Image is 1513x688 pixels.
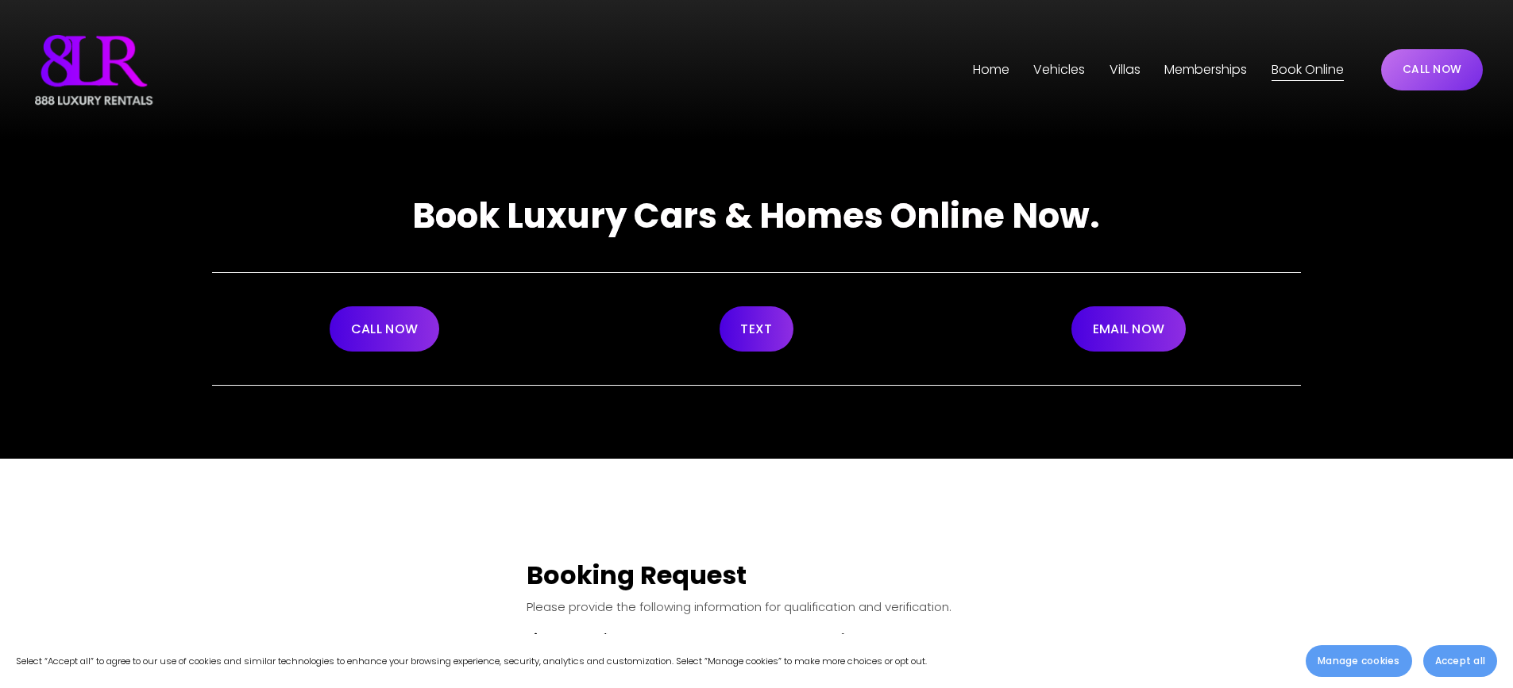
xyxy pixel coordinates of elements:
[527,598,987,615] div: Please provide the following information for qualification and verification.
[973,57,1009,83] a: Home
[1033,59,1085,82] span: Vehicles
[1071,306,1186,352] a: EMAIL NOW
[1164,57,1247,83] a: Memberships
[330,306,439,352] a: CALL NOW
[412,191,1100,240] strong: Book Luxury Cars & Homes Online Now.
[527,631,749,647] label: First Name *
[720,306,794,352] a: TEXT
[1306,645,1411,677] button: Manage cookies
[1423,645,1497,677] button: Accept all
[1381,49,1483,90] a: CALL NOW
[1110,59,1141,82] span: Villas
[765,631,987,647] label: Last Name *
[1435,654,1485,668] span: Accept all
[30,30,157,110] img: Luxury Car &amp; Home Rentals For Every Occasion
[16,653,927,670] p: Select “Accept all” to agree to our use of cookies and similar technologies to enhance your brows...
[1272,57,1344,83] a: Book Online
[527,559,987,592] div: Booking Request
[1033,57,1085,83] a: folder dropdown
[1110,57,1141,83] a: folder dropdown
[1318,654,1399,668] span: Manage cookies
